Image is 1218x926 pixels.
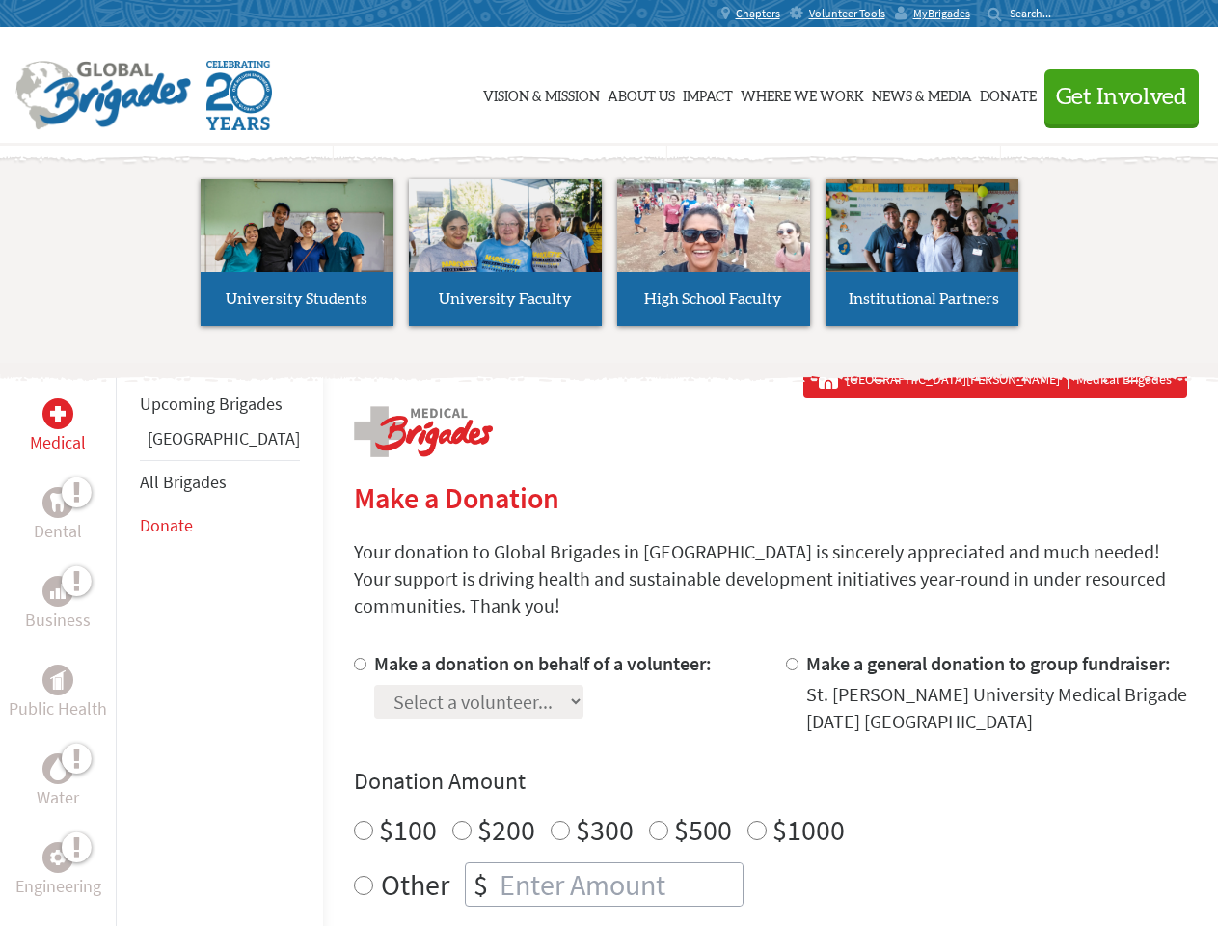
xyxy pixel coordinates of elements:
[439,291,572,307] span: University Faculty
[148,427,300,449] a: [GEOGRAPHIC_DATA]
[644,291,782,307] span: High School Faculty
[9,665,107,722] a: Public HealthPublic Health
[772,811,845,848] label: $1000
[140,383,300,425] li: Upcoming Brigades
[617,179,810,273] img: menu_brigades_submenu_3.jpg
[409,179,602,309] img: menu_brigades_submenu_2.jpg
[354,480,1187,515] h2: Make a Donation
[15,873,101,900] p: Engineering
[409,179,602,326] a: University Faculty
[42,576,73,607] div: Business
[15,842,101,900] a: EngineeringEngineering
[980,45,1037,142] a: Donate
[140,471,227,493] a: All Brigades
[15,61,191,130] img: Global Brigades Logo
[140,393,283,415] a: Upcoming Brigades
[37,753,79,811] a: WaterWater
[25,576,91,634] a: BusinessBusiness
[30,398,86,456] a: MedicalMedical
[50,850,66,865] img: Engineering
[617,179,810,326] a: High School Faculty
[872,45,972,142] a: News & Media
[206,61,272,130] img: Global Brigades Celebrating 20 Years
[42,753,73,784] div: Water
[849,291,999,307] span: Institutional Partners
[379,811,437,848] label: $100
[42,398,73,429] div: Medical
[913,6,970,21] span: MyBrigades
[674,811,732,848] label: $500
[140,514,193,536] a: Donate
[741,45,864,142] a: Where We Work
[381,862,449,907] label: Other
[140,460,300,504] li: All Brigades
[42,487,73,518] div: Dental
[806,651,1171,675] label: Make a general donation to group fundraiser:
[201,179,393,326] a: University Students
[736,6,780,21] span: Chapters
[1010,6,1065,20] input: Search...
[683,45,733,142] a: Impact
[354,406,493,457] img: logo-medical.png
[201,179,393,308] img: menu_brigades_submenu_1.jpg
[608,45,675,142] a: About Us
[354,766,1187,797] h4: Donation Amount
[9,695,107,722] p: Public Health
[1056,86,1187,109] span: Get Involved
[496,863,743,906] input: Enter Amount
[34,518,82,545] p: Dental
[42,665,73,695] div: Public Health
[140,425,300,460] li: Greece
[826,179,1018,308] img: menu_brigades_submenu_4.jpg
[50,757,66,779] img: Water
[30,429,86,456] p: Medical
[576,811,634,848] label: $300
[50,670,66,690] img: Public Health
[374,651,712,675] label: Make a donation on behalf of a volunteer:
[50,493,66,511] img: Dental
[466,863,496,906] div: $
[25,607,91,634] p: Business
[140,504,300,547] li: Donate
[226,291,367,307] span: University Students
[809,6,885,21] span: Volunteer Tools
[354,538,1187,619] p: Your donation to Global Brigades in [GEOGRAPHIC_DATA] is sincerely appreciated and much needed! Y...
[37,784,79,811] p: Water
[477,811,535,848] label: $200
[50,406,66,422] img: Medical
[34,487,82,545] a: DentalDental
[483,45,600,142] a: Vision & Mission
[50,584,66,599] img: Business
[42,842,73,873] div: Engineering
[826,179,1018,326] a: Institutional Partners
[806,681,1187,735] div: St. [PERSON_NAME] University Medical Brigade [DATE] [GEOGRAPHIC_DATA]
[1044,69,1199,124] button: Get Involved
